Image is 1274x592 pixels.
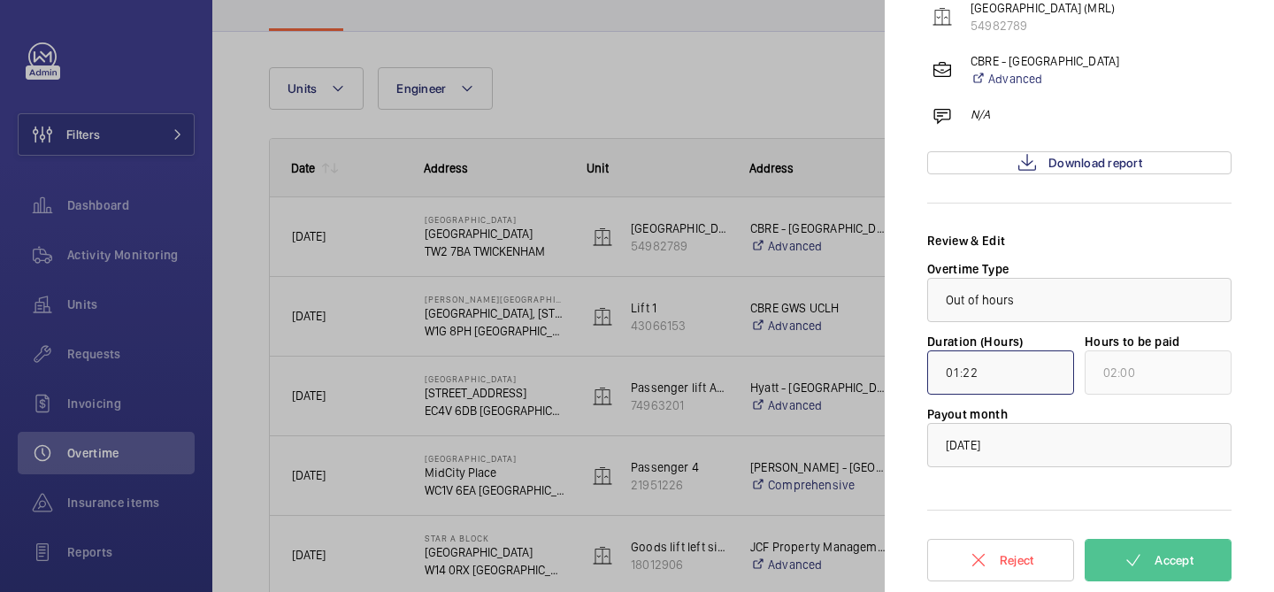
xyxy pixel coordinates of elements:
span: [DATE] [946,438,980,452]
span: Out of hours [946,293,1015,307]
label: Hours to be paid [1085,334,1180,349]
p: N/A [971,105,991,123]
span: Accept [1155,553,1193,567]
label: Overtime Type [927,262,1009,276]
a: Download report [927,151,1232,174]
img: elevator.svg [932,6,953,27]
label: Duration (Hours) [927,334,1024,349]
button: Accept [1085,539,1232,581]
input: undefined [1085,350,1232,395]
label: Payout month [927,407,1008,421]
span: Reject [1000,553,1034,567]
input: function l(){if(O(o),o.value===Rt)throw new Je(-950,!1);return o.value} [927,350,1074,395]
span: Download report [1048,156,1142,170]
a: Advanced [971,70,1119,88]
p: 54982789 [971,17,1115,35]
p: CBRE - [GEOGRAPHIC_DATA] [971,52,1119,70]
button: Reject [927,539,1074,581]
div: Review & Edit [927,232,1232,250]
